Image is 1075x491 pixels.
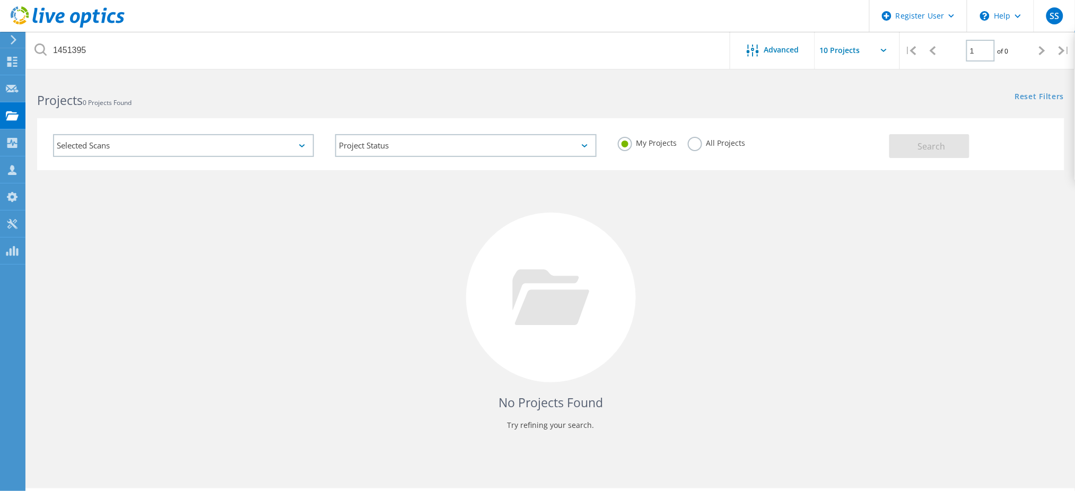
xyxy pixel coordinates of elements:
b: Projects [37,92,83,109]
button: Search [889,134,969,158]
a: Live Optics Dashboard [11,22,125,30]
h4: No Projects Found [48,394,1054,411]
a: Reset Filters [1015,93,1064,102]
span: SS [1050,12,1059,20]
span: Search [918,141,946,152]
input: Search projects by name, owner, ID, company, etc [27,32,731,69]
div: | [1053,32,1075,69]
p: Try refining your search. [48,417,1054,434]
label: All Projects [688,137,746,147]
span: of 0 [998,47,1009,56]
div: Selected Scans [53,134,314,157]
div: | [900,32,922,69]
span: Advanced [764,46,799,54]
svg: \n [980,11,990,21]
label: My Projects [618,137,677,147]
div: Project Status [335,134,596,157]
span: 0 Projects Found [83,98,132,107]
